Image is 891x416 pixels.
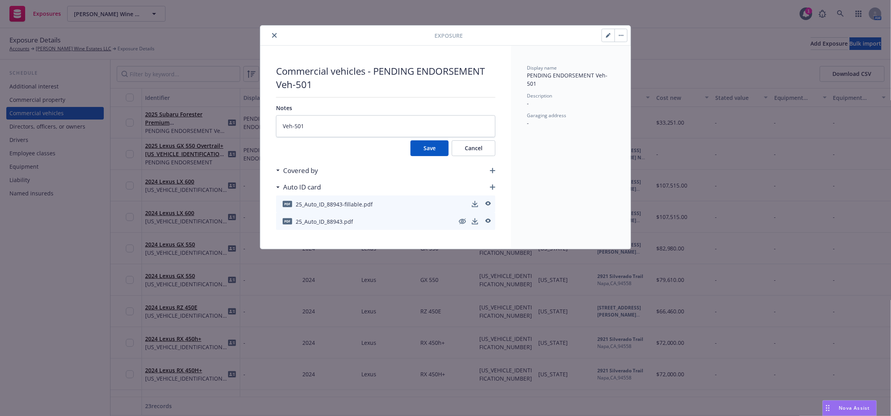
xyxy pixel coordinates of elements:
a: preview [483,199,492,209]
h3: Auto ID card [283,182,321,192]
span: Garaging address [527,112,566,119]
a: hidden [458,217,467,226]
span: Notes [276,104,292,112]
span: pdf [283,201,292,207]
button: Cancel [452,140,495,156]
span: PENDING ENDORSEMENT Veh-501 [527,72,607,87]
span: Description [527,92,552,99]
span: Commercial vehicles - PENDING ENDORSEMENT Veh-501 [276,64,495,91]
span: pdf [283,218,292,224]
a: download [470,217,480,226]
div: Drag to move [823,401,833,416]
span: Display name [527,64,557,71]
button: Nova Assist [823,400,877,416]
span: 25_Auto_ID_88943.pdf [296,217,353,226]
div: Auto ID card [276,182,321,192]
span: - [527,119,529,127]
h3: Covered by [283,166,318,176]
span: Exposure [434,31,463,40]
span: Nova Assist [839,405,870,411]
div: Covered by [276,166,318,176]
a: preview [483,217,492,226]
span: 25_Auto_ID_88943-fillable.pdf [296,200,373,208]
span: - [527,99,529,107]
button: Save [411,140,449,156]
textarea: Veh-501 [276,115,495,137]
button: close [270,31,279,40]
a: download [470,199,480,209]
